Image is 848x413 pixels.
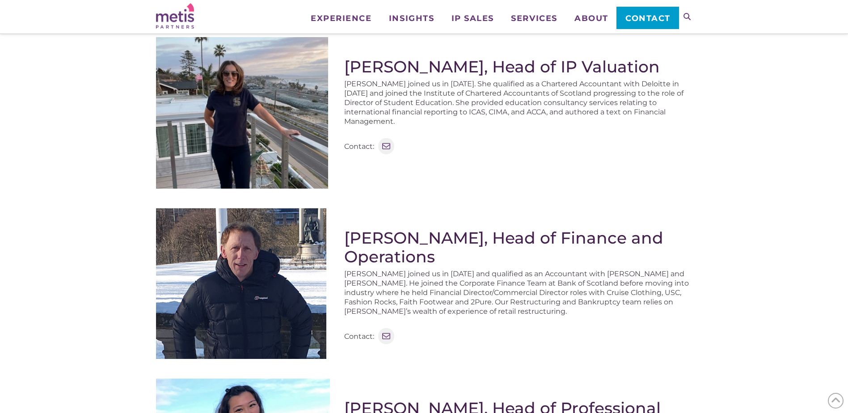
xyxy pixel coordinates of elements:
span: Contact [625,14,671,22]
img: Metis Partners [156,3,194,29]
p: [PERSON_NAME] joined us in [DATE]. She qualified as a Chartered Accountant with Deloitte in [DATE... [344,79,692,126]
span: IP Sales [451,14,494,22]
h2: [PERSON_NAME], Head of IP Valuation [344,57,692,76]
h2: [PERSON_NAME], Head of Finance and Operations [344,228,692,266]
span: Experience [311,14,371,22]
span: Back to Top [828,393,844,409]
p: Contact: [344,142,374,151]
span: Insights [389,14,434,22]
span: Services [511,14,557,22]
a: Contact [616,7,679,29]
span: About [574,14,608,22]
p: [PERSON_NAME] joined us in [DATE] and qualified as an Accountant with [PERSON_NAME] and [PERSON_N... [344,269,692,316]
img: Iain Baird - Metis Partners Author [156,208,326,359]
p: Contact: [344,332,374,341]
